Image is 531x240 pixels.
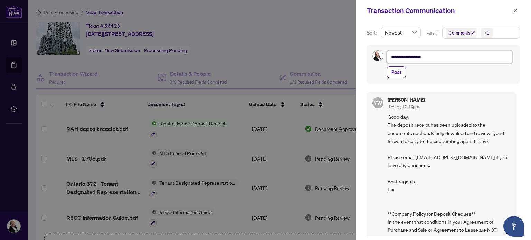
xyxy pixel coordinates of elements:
[446,28,477,38] span: Comments
[388,104,419,109] span: [DATE], 12:10pm
[426,30,439,37] p: Filter:
[367,29,378,37] p: Sort:
[388,97,425,102] h5: [PERSON_NAME]
[503,216,524,237] button: Open asap
[449,29,470,36] span: Comments
[387,66,406,78] button: Post
[391,67,401,78] span: Post
[374,99,382,107] span: YW
[472,31,475,35] span: close
[367,6,511,16] div: Transaction Communication
[484,29,490,36] div: +1
[385,27,417,38] span: Newest
[373,51,383,61] img: Profile Icon
[513,8,518,13] span: close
